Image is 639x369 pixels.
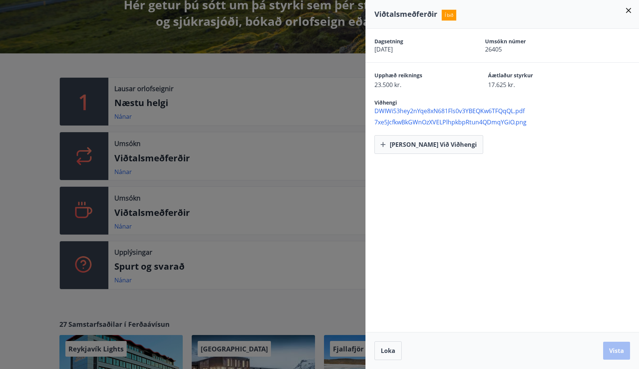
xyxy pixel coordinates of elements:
button: Loka [374,341,402,360]
button: [PERSON_NAME] við viðhengi [374,135,483,154]
span: Í bið [442,10,456,21]
span: Loka [381,347,395,355]
span: Viðhengi [374,99,397,106]
span: 23.500 kr. [374,81,462,89]
span: Áætlaður styrkur [488,72,575,81]
span: Upphæð reiknings [374,72,462,81]
span: 26405 [485,45,569,53]
span: DWIWi53hey2nYqe8xN681Fls0v3YBEQKw6TFQqQL.pdf [374,107,639,115]
span: 17.625 kr. [488,81,575,89]
span: Dagsetning [374,38,459,45]
span: Umsókn númer [485,38,569,45]
span: [DATE] [374,45,459,53]
span: Viðtalsmeðferðir [374,9,437,19]
span: 7xe5JcfkwBkGWnOzXVELPlhpkbpRtun4QDmqYGiO.png [374,118,639,126]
